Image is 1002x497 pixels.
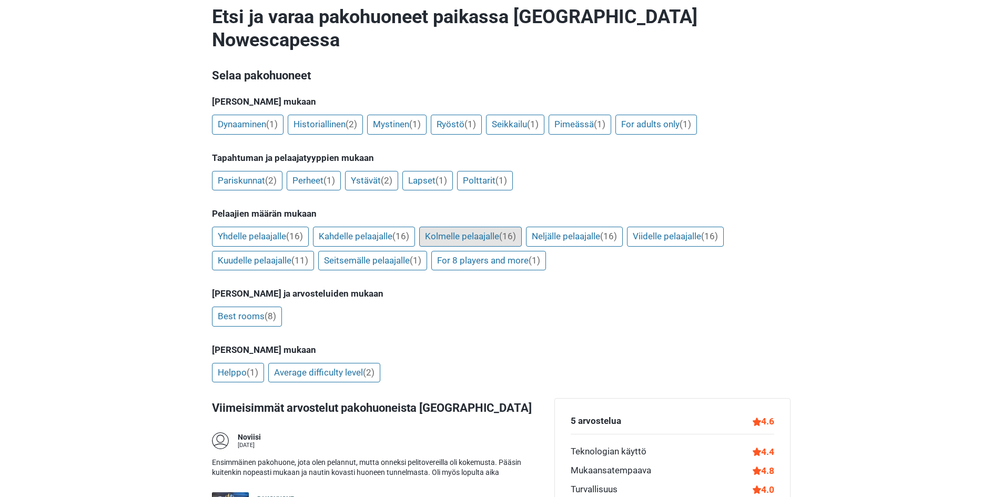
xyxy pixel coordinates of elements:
span: (1) [323,175,335,186]
a: Lapset(1) [402,171,453,191]
span: (2) [265,175,277,186]
h5: Tapahtuman ja pelaajatyyppien mukaan [212,153,791,163]
a: For 8 players and more(1) [431,251,546,271]
a: Viidelle pelaajalle(16) [627,227,724,247]
h5: [PERSON_NAME] mukaan [212,344,791,355]
div: [DATE] [238,442,261,448]
h5: [PERSON_NAME] mukaan [212,96,791,107]
div: 4.6 [753,414,774,428]
div: Noviisi [238,432,261,443]
span: (1) [247,367,258,378]
a: Dynaaminen(1) [212,115,284,135]
div: 4.8 [753,464,774,478]
span: (2) [346,119,357,129]
a: Kolmelle pelaajalle(16) [419,227,522,247]
a: Perheet(1) [287,171,341,191]
span: (1) [464,119,476,129]
span: (16) [392,231,409,241]
a: Mystinen(1) [367,115,427,135]
span: (11) [291,255,308,266]
a: Average difficulty level(2) [268,363,380,383]
span: (1) [594,119,605,129]
h1: Etsi ja varaa pakohuoneet paikassa [GEOGRAPHIC_DATA] Nowescapessa [212,5,791,52]
div: Turvallisuus [571,483,618,496]
a: Historiallinen(2) [288,115,363,135]
span: (2) [363,367,375,378]
a: For adults only(1) [615,115,697,135]
h3: Viimeisimmät arvostelut pakohuoneista [GEOGRAPHIC_DATA] [212,398,546,417]
div: 5 arvostelua [571,414,621,428]
span: (16) [286,231,303,241]
a: Neljälle pelaajalle(16) [526,227,623,247]
span: (1) [436,175,447,186]
a: Pimeässä(1) [549,115,611,135]
h3: Selaa pakohuoneet [212,67,791,84]
span: (16) [600,231,617,241]
h5: [PERSON_NAME] ja arvosteluiden mukaan [212,288,791,299]
span: (1) [266,119,278,129]
span: (1) [409,119,421,129]
span: (16) [701,231,718,241]
a: Helppo(1) [212,363,264,383]
a: Ystävät(2) [345,171,398,191]
h5: Pelaajien määrän mukaan [212,208,791,219]
span: (1) [410,255,421,266]
div: Mukaansatempaava [571,464,651,478]
span: (8) [265,311,276,321]
a: Pariskunnat(2) [212,171,282,191]
a: Kuudelle pelaajalle(11) [212,251,314,271]
div: 4.4 [753,445,774,459]
a: Best rooms(8) [212,307,282,327]
span: (1) [527,119,539,129]
div: Teknologian käyttö [571,445,646,459]
a: Seitsemälle pelaajalle(1) [318,251,427,271]
a: Kahdelle pelaajalle(16) [313,227,415,247]
span: (1) [680,119,691,129]
span: (1) [495,175,507,186]
a: Ryöstö(1) [431,115,482,135]
a: Yhdelle pelaajalle(16) [212,227,309,247]
a: Seikkailu(1) [486,115,544,135]
p: Ensimmäinen pakohuone, jota olen pelannut, mutta onneksi pelitovereilla oli kokemusta. Pääsin kui... [212,458,525,478]
span: (16) [499,231,516,241]
span: (1) [529,255,540,266]
span: (2) [381,175,392,186]
a: Polttarit(1) [457,171,513,191]
div: 4.0 [753,483,774,496]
